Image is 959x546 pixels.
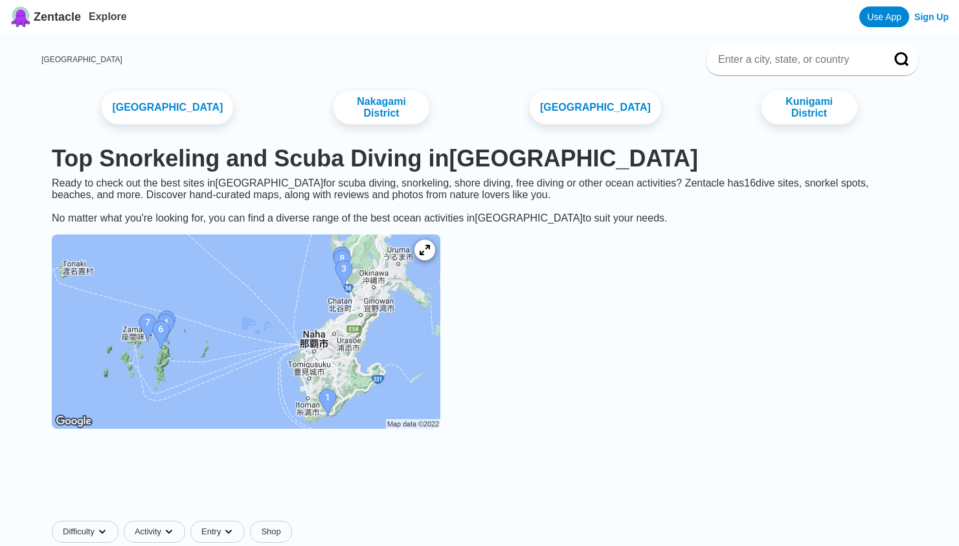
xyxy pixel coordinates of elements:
a: Kunigami District [762,91,857,124]
img: Okinawa dive site map [52,234,440,429]
a: Explore [89,11,127,22]
img: dropdown caret [223,527,234,537]
span: Zentacle [34,10,81,24]
img: Zentacle logo [10,6,31,27]
button: Entrydropdown caret [190,521,250,543]
a: [GEOGRAPHIC_DATA] [530,91,661,124]
span: Entry [201,527,221,537]
span: Activity [135,527,161,537]
a: Sign Up [914,12,949,22]
div: Ready to check out the best sites in [GEOGRAPHIC_DATA] for scuba diving, snorkeling, shore diving... [41,177,918,224]
input: Enter a city, state, or country [717,53,876,66]
button: Activitydropdown caret [124,521,190,543]
a: Shop [250,521,291,543]
img: dropdown caret [164,527,174,537]
a: Use App [859,6,909,27]
a: [GEOGRAPHIC_DATA] [41,55,122,64]
a: Zentacle logoZentacle [10,6,81,27]
h1: Top Snorkeling and Scuba Diving in [GEOGRAPHIC_DATA] [52,145,907,172]
span: Difficulty [63,527,95,537]
a: Nakagami District [333,91,429,124]
a: Okinawa dive site map [41,224,451,442]
button: Difficultydropdown caret [52,521,124,543]
img: dropdown caret [97,527,107,537]
a: [GEOGRAPHIC_DATA] [102,91,233,124]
